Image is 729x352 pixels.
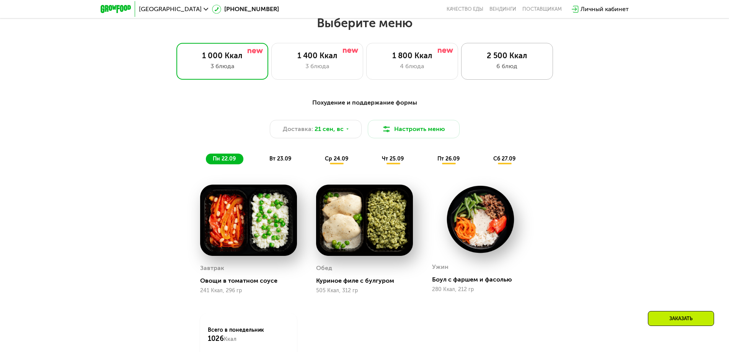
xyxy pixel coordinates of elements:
[374,51,450,60] div: 1 800 Ккал
[208,326,289,343] div: Всего в понедельник
[368,120,460,138] button: Настроить меню
[139,6,202,12] span: [GEOGRAPHIC_DATA]
[432,287,529,293] div: 280 Ккал, 212 гр
[382,156,404,162] span: чт 25.09
[200,288,297,294] div: 241 Ккал, 296 гр
[279,51,355,60] div: 1 400 Ккал
[200,262,224,274] div: Завтрак
[24,15,705,31] h2: Выберите меню
[316,277,419,285] div: Куриное филе с булгуром
[432,276,535,283] div: Боул с фаршем и фасолью
[581,5,629,14] div: Личный кабинет
[138,98,591,108] div: Похудение и поддержание формы
[269,156,291,162] span: вт 23.09
[279,62,355,71] div: 3 блюда
[437,156,460,162] span: пт 26.09
[522,6,562,12] div: поставщикам
[184,51,260,60] div: 1 000 Ккал
[469,51,545,60] div: 2 500 Ккал
[469,62,545,71] div: 6 блюд
[283,124,313,134] span: Доставка:
[447,6,483,12] a: Качество еды
[212,5,279,14] a: [PHONE_NUMBER]
[374,62,450,71] div: 4 блюда
[316,262,332,274] div: Обед
[184,62,260,71] div: 3 блюда
[489,6,516,12] a: Вендинги
[316,288,413,294] div: 505 Ккал, 312 гр
[315,124,344,134] span: 21 сен, вс
[213,156,236,162] span: пн 22.09
[493,156,515,162] span: сб 27.09
[325,156,348,162] span: ср 24.09
[200,277,303,285] div: Овощи в томатном соусе
[208,334,224,343] span: 1026
[224,336,236,342] span: Ккал
[648,311,714,326] div: Заказать
[432,261,448,273] div: Ужин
